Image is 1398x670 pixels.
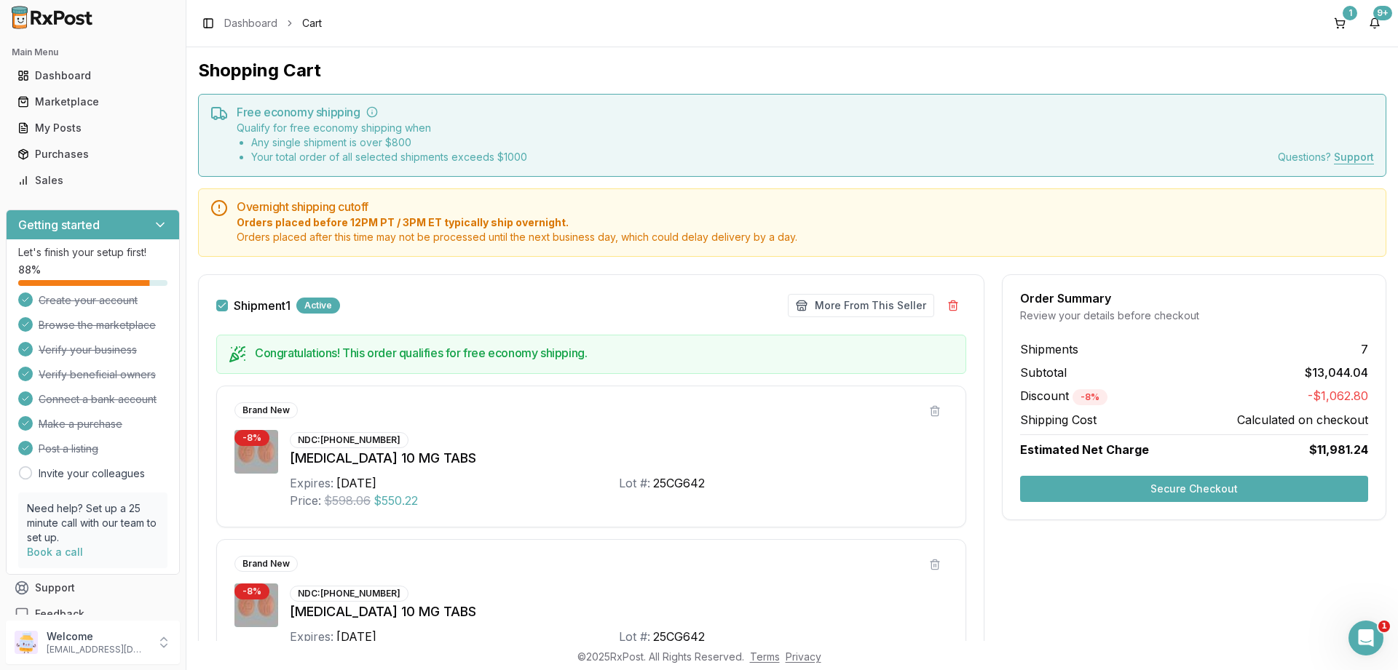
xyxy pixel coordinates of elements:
span: Shipments [1020,340,1078,358]
a: Terms [750,650,780,663]
nav: breadcrumb [224,16,322,31]
button: Support [6,575,180,601]
span: Subtotal [1020,364,1067,381]
span: Cart [302,16,322,31]
span: Create your account [39,293,138,308]
span: $550.22 [374,492,418,509]
a: Dashboard [224,16,277,31]
a: Book a call [27,546,83,558]
span: Orders placed before 12PM PT / 3PM ET typically ship overnight. [237,215,1374,230]
h5: Free economy shipping [237,106,1374,118]
a: Purchases [12,141,174,167]
p: [EMAIL_ADDRESS][DOMAIN_NAME] [47,644,148,655]
div: Dashboard [17,68,168,83]
button: Marketplace [6,90,180,113]
span: $598.06 [324,492,371,509]
div: - 8 % [234,430,269,446]
div: 25CG642 [653,474,705,492]
p: Welcome [47,629,148,644]
h2: Main Menu [12,47,174,58]
h1: Shopping Cart [198,59,1386,82]
button: Purchases [6,143,180,166]
button: Feedback [6,601,180,627]
span: Estimated Net Charge [1020,442,1149,457]
div: Qualify for free economy shipping when [237,121,527,164]
li: Any single shipment is over $ 800 [251,135,527,150]
span: 1 [1378,621,1390,632]
div: My Posts [17,121,168,135]
button: Dashboard [6,64,180,87]
span: Verify beneficial owners [39,367,156,382]
h5: Congratulations! This order qualifies for free economy shipping. [255,347,954,359]
span: Browse the marketplace [39,318,156,332]
div: [MEDICAL_DATA] 10 MG TABS [290,602,948,622]
div: Purchases [17,147,168,161]
div: Expires: [290,628,333,645]
button: More From This Seller [788,294,934,317]
div: Active [296,298,340,314]
div: Expires: [290,474,333,492]
button: 9+ [1363,12,1386,35]
a: Marketplace [12,89,174,115]
span: Feedback [35,607,84,621]
div: Brand New [234,556,298,572]
h5: Overnight shipping cutoff [237,201,1374,212]
div: NDC: [PHONE_NUMBER] [290,432,408,448]
a: Sales [12,167,174,194]
img: Xarelto 10 MG TABS [234,583,278,627]
div: 25CG642 [653,628,705,645]
span: Connect a bank account [39,392,157,407]
div: Sales [17,173,168,188]
div: Order Summary [1020,292,1368,304]
div: [MEDICAL_DATA] 10 MG TABS [290,448,948,468]
div: [DATE] [336,474,376,492]
a: Invite your colleagues [39,466,145,481]
div: - 8 % [234,583,269,599]
div: - 8 % [1073,389,1107,405]
span: Discount [1020,388,1107,403]
button: Secure Checkout [1020,476,1368,502]
button: 1 [1328,12,1351,35]
div: Marketplace [17,95,168,109]
span: Orders placed after this time may not be processed until the next business day, which could delay... [237,230,1374,244]
span: Post a listing [39,442,98,456]
div: Review your details before checkout [1020,308,1368,323]
span: 7 [1361,340,1368,358]
span: Make a purchase [39,417,122,431]
span: $11,981.24 [1309,441,1368,458]
img: Xarelto 10 MG TABS [234,430,278,474]
span: Shipping Cost [1020,411,1097,428]
div: [DATE] [336,628,376,645]
span: 88 % [18,263,41,277]
div: Brand New [234,402,298,418]
iframe: Intercom live chat [1348,621,1383,655]
div: NDC: [PHONE_NUMBER] [290,586,408,602]
div: Lot #: [619,474,650,492]
span: Verify your business [39,343,137,357]
span: -$1,062.80 [1308,387,1368,405]
img: RxPost Logo [6,6,99,29]
a: Privacy [786,650,821,663]
span: Calculated on checkout [1237,411,1368,428]
h3: Getting started [18,216,100,234]
label: Shipment 1 [234,300,291,311]
li: Your total order of all selected shipments exceeds $ 1000 [251,150,527,164]
div: Questions? [1278,150,1374,164]
span: $13,044.04 [1305,364,1368,381]
button: Sales [6,169,180,192]
p: Need help? Set up a 25 minute call with our team to set up. [27,501,159,545]
div: Lot #: [619,628,650,645]
div: Price: [290,492,321,509]
div: 9+ [1373,6,1392,20]
img: User avatar [15,631,38,654]
div: 1 [1343,6,1357,20]
p: Let's finish your setup first! [18,245,167,260]
a: My Posts [12,115,174,141]
button: My Posts [6,116,180,140]
a: Dashboard [12,63,174,89]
